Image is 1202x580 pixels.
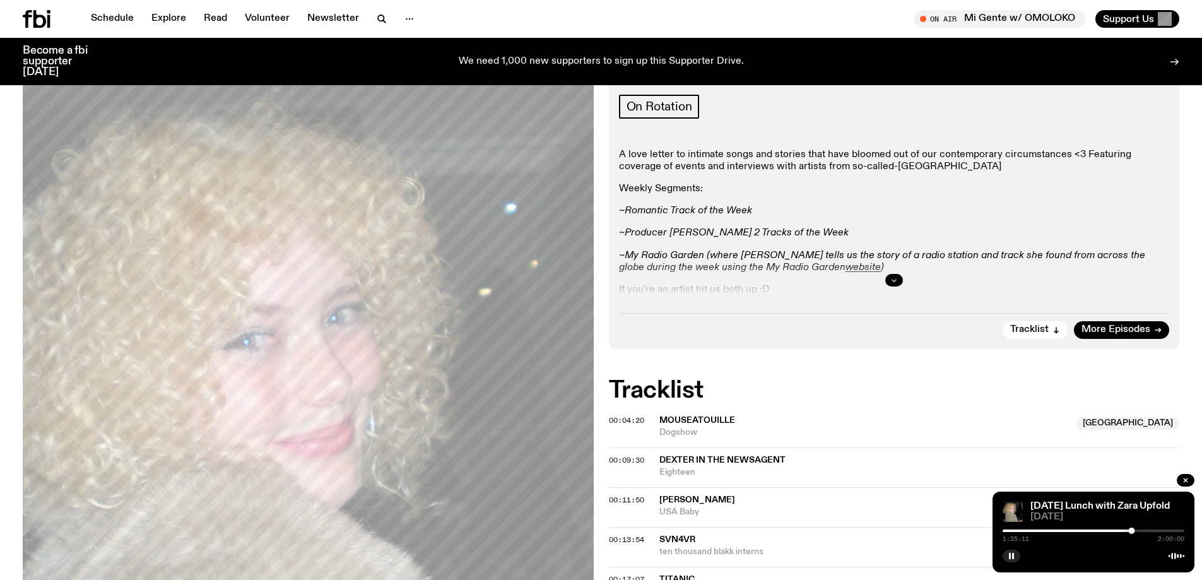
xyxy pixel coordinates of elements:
h3: Become a fbi supporter [DATE] [23,45,103,78]
span: More Episodes [1081,325,1150,334]
span: 00:09:30 [609,455,644,465]
button: 00:09:30 [609,457,644,464]
a: Read [196,10,235,28]
p: A love letter to intimate songs and stories that have bloomed out of our contemporary circumstanc... [619,149,1170,173]
em: ~Romantic Track of the Week [619,206,752,216]
a: Volunteer [237,10,297,28]
a: Newsletter [300,10,367,28]
p: We need 1,000 new supporters to sign up this Supporter Drive. [459,56,744,68]
span: Mouseatouille [659,416,735,425]
a: Explore [144,10,194,28]
span: Tracklist [1010,325,1049,334]
span: Support Us [1103,13,1154,25]
span: 00:11:50 [609,495,644,505]
a: On Rotation [619,95,700,119]
a: More Episodes [1074,321,1169,339]
span: svn4vr [659,535,695,544]
h2: Tracklist [609,379,1180,402]
span: [GEOGRAPHIC_DATA] [1076,417,1179,430]
span: ten thousand blakk interns [659,546,1180,558]
span: dexter in the newsagent [659,456,786,465]
span: [PERSON_NAME] [659,495,735,504]
em: ~Producer [PERSON_NAME] 2 Tracks of the Week [619,228,849,238]
button: Tracklist [1003,321,1068,339]
span: Dogshow [659,427,1069,439]
button: 00:04:20 [609,417,644,424]
button: Support Us [1095,10,1179,28]
button: 00:13:54 [609,536,644,543]
span: On Rotation [627,100,692,114]
button: 00:11:50 [609,497,644,504]
span: 1:25:11 [1003,536,1029,542]
span: USA Baby [659,506,1180,518]
img: A digital camera photo of Zara looking to her right at the camera, smiling. She is wearing a ligh... [1003,502,1023,522]
span: [DATE] [1030,512,1184,522]
span: 00:13:54 [609,535,644,545]
button: On AirMi Gente w/ OMOLOKO [914,10,1085,28]
span: 00:04:20 [609,415,644,425]
em: ~My Radio Garden (where [PERSON_NAME] tells us the story of a radio station and track she found f... [619,251,1145,273]
p: Weekly Segments: [619,183,1170,195]
span: 2:00:00 [1158,536,1184,542]
span: Eighteen [659,466,1180,478]
a: [DATE] Lunch with Zara Upfold [1030,501,1170,511]
a: Schedule [83,10,141,28]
